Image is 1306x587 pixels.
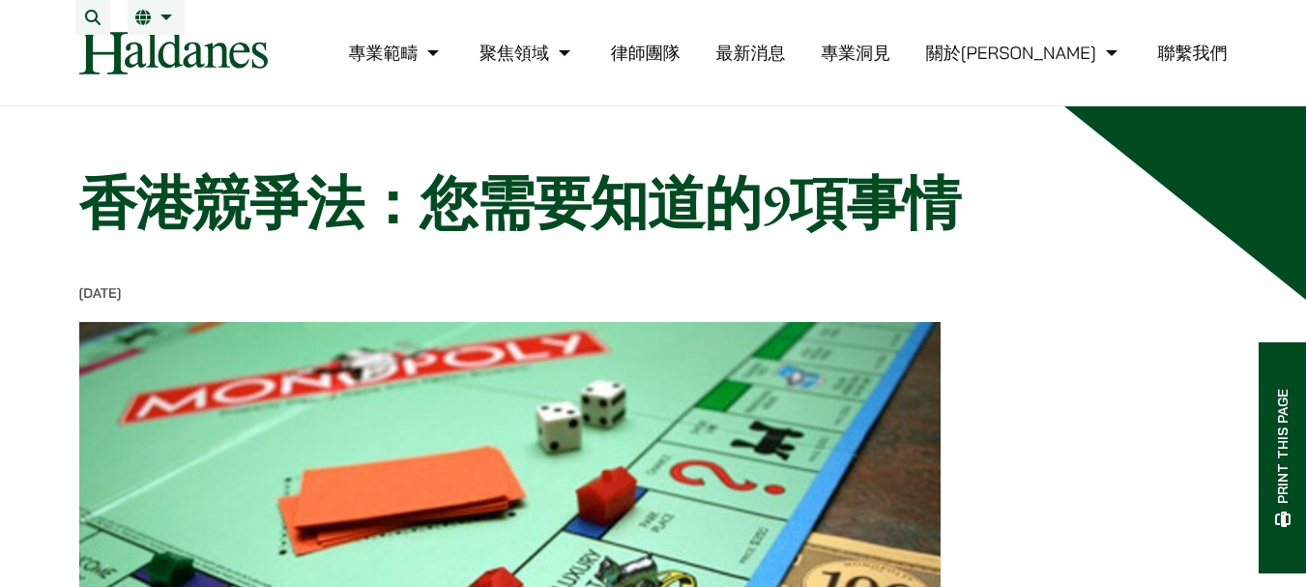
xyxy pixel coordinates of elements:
[926,42,1122,64] a: 關於何敦
[1158,42,1228,64] a: 聯繫我們
[79,284,122,302] time: [DATE]
[715,42,785,64] a: 最新消息
[611,42,681,64] a: 律師團隊
[348,42,444,64] a: 專業範疇
[821,42,890,64] a: 專業洞見
[79,168,1083,238] h1: 香港競爭法：您需要知道的9項事情
[479,42,575,64] a: 聚焦領域
[135,10,177,25] a: 繁
[79,31,268,74] img: Logo of Haldanes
